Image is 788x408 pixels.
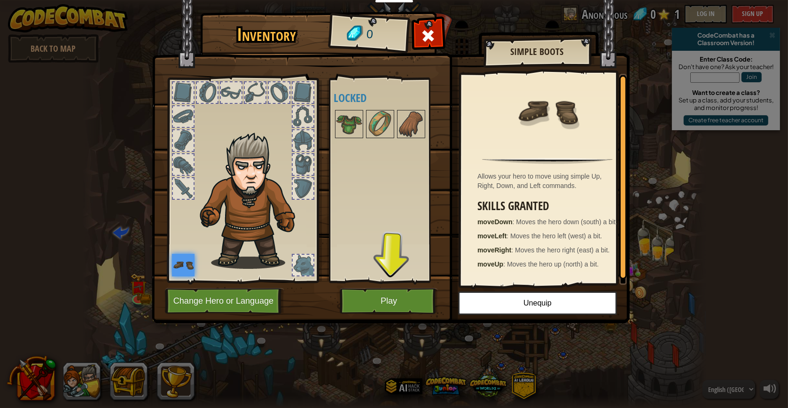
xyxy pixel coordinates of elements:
[336,111,362,137] img: portrait.png
[458,291,617,315] button: Unequip
[482,158,613,164] img: hr.png
[477,172,622,190] div: Allows your hero to move using simple Up, Right, Down, and Left commands.
[510,232,602,240] span: Moves the hero left (west) a bit.
[507,232,510,240] span: :
[515,246,610,254] span: Moves the hero right (east) a bit.
[477,260,503,268] strong: moveUp
[172,254,195,276] img: portrait.png
[503,260,507,268] span: :
[477,232,507,240] strong: moveLeft
[334,92,452,104] h4: Locked
[477,200,622,212] h3: Skills Granted
[493,47,581,57] h2: Simple Boots
[513,218,516,226] span: :
[507,260,599,268] span: Moves the hero up (north) a bit.
[195,132,311,269] img: hair_m2.png
[511,246,515,254] span: :
[207,25,327,45] h1: Inventory
[340,288,438,314] button: Play
[165,288,284,314] button: Change Hero or Language
[398,111,424,137] img: portrait.png
[517,81,578,142] img: portrait.png
[477,218,513,226] strong: moveDown
[366,26,374,43] span: 0
[516,218,617,226] span: Moves the hero down (south) a bit.
[367,111,393,137] img: portrait.png
[477,246,511,254] strong: moveRight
